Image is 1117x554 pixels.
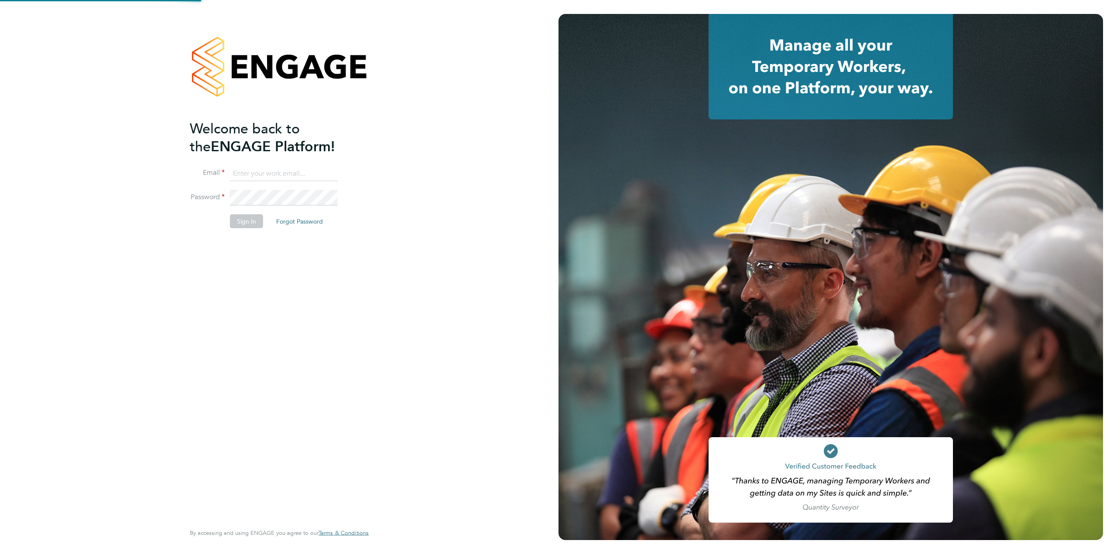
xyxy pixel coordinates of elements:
[190,529,369,537] span: By accessing and using ENGAGE you agree to our
[190,168,225,177] label: Email
[190,120,300,155] span: Welcome back to the
[230,214,263,228] button: Sign In
[190,119,360,155] h2: ENGAGE Platform!
[319,530,369,537] a: Terms & Conditions
[190,193,225,202] label: Password
[230,166,338,181] input: Enter your work email...
[269,214,330,228] button: Forgot Password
